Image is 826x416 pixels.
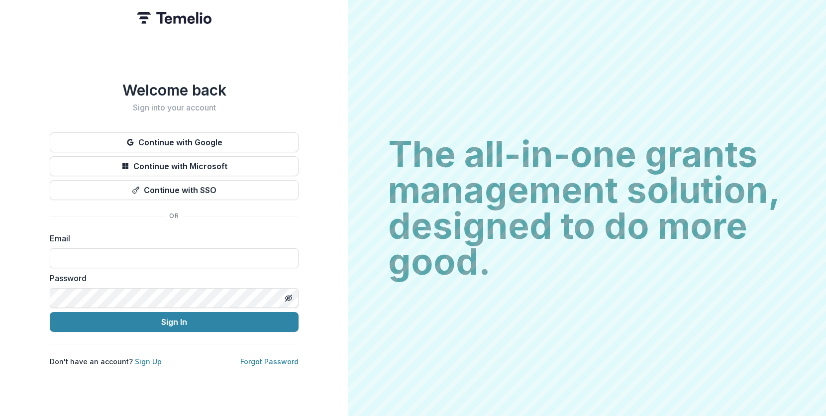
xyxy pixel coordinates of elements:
button: Sign In [50,312,299,332]
p: Don't have an account? [50,356,162,367]
label: Email [50,232,293,244]
a: Sign Up [135,357,162,366]
img: Temelio [137,12,211,24]
button: Toggle password visibility [281,290,297,306]
button: Continue with Microsoft [50,156,299,176]
h1: Welcome back [50,81,299,99]
h2: Sign into your account [50,103,299,112]
button: Continue with Google [50,132,299,152]
label: Password [50,272,293,284]
button: Continue with SSO [50,180,299,200]
a: Forgot Password [240,357,299,366]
